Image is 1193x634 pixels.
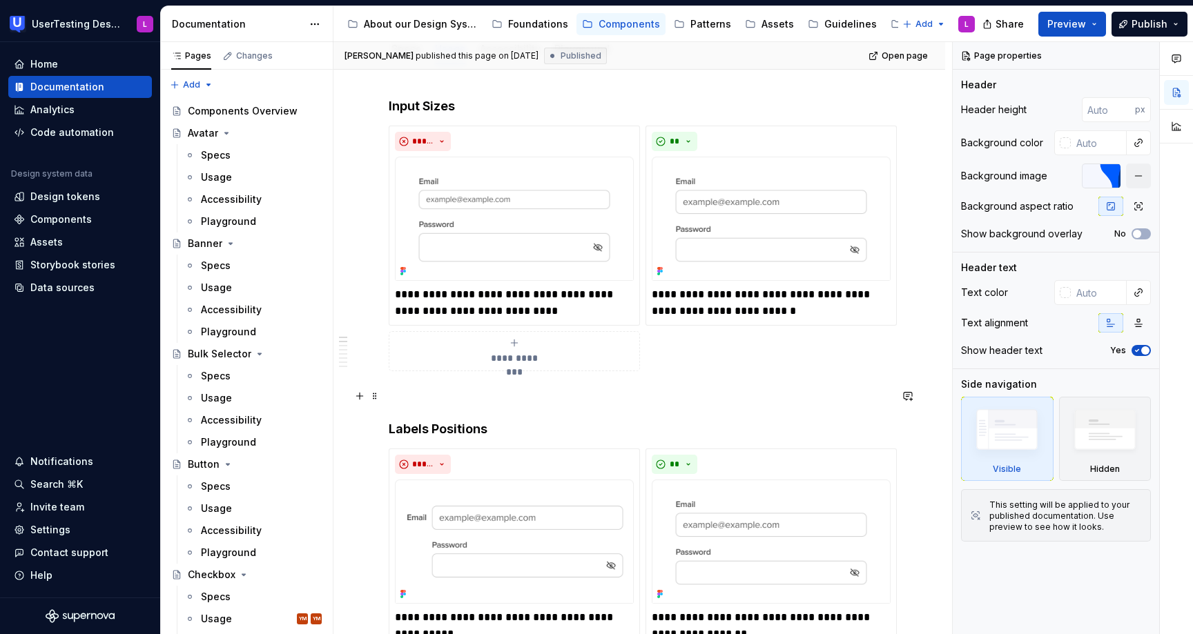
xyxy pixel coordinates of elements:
a: Bulk Selector [166,343,327,365]
a: Specs [179,365,327,387]
span: Add [183,79,200,90]
div: Storybook stories [30,258,115,272]
div: Button [188,457,220,471]
div: Specs [201,369,231,383]
span: Preview [1047,17,1086,31]
a: Assets [739,13,799,35]
a: Specs [179,255,327,277]
button: Add [166,75,217,95]
div: Search ⌘K [30,477,83,491]
div: Specs [201,259,231,273]
div: Text color [961,286,1008,299]
label: No [1114,228,1126,239]
a: Documentation [8,76,152,98]
span: Published [561,50,601,61]
input: Auto [1082,97,1135,122]
div: Usage [201,612,232,626]
div: Specs [201,479,231,493]
div: Specs [201,148,231,162]
div: Side navigation [961,377,1037,391]
div: Guidelines [824,17,877,31]
div: Playground [201,546,256,559]
a: Analytics [8,99,152,121]
div: UserTesting Design System [32,17,120,31]
div: Help [30,568,52,582]
div: Usage [201,281,232,295]
div: YM [299,612,307,626]
div: Banner [188,237,222,250]
div: Components [30,212,92,226]
a: UsageYMYM [179,608,327,630]
div: Playground [201,325,256,339]
div: Usage [201,391,232,405]
div: Specs [201,590,231,604]
div: Playground [201,435,256,449]
div: Assets [762,17,794,31]
div: Bulk Selector [188,347,251,361]
div: Documentation [172,17,302,31]
div: This setting will be applied to your published documentation. Use preview to see how it looks. [989,499,1142,533]
div: Changes [236,50,273,61]
div: L [964,19,969,30]
div: Usage [201,170,232,184]
a: Components Overview [166,100,327,122]
a: Specs [179,586,327,608]
a: Guidelines [802,13,882,35]
div: Components [599,17,660,31]
button: UserTesting Design SystemL [3,9,157,39]
div: Home [30,57,58,71]
a: Usage [179,387,327,409]
button: Search ⌘K [8,473,152,495]
img: 21afaa0d-7a85-4b02-91b0-a8da53b25180.png [652,157,891,281]
button: Help [8,564,152,586]
a: Home [8,53,152,75]
h4: Labels Positions [389,421,890,437]
a: Design tokens [8,186,152,208]
div: Design tokens [30,190,100,204]
label: Yes [1110,345,1126,356]
div: Visible [993,464,1021,475]
div: YM [313,612,320,626]
a: Data sources [8,277,152,299]
a: Components [576,13,666,35]
a: Storybook stories [8,254,152,276]
div: Checkbox [188,568,235,582]
div: Background color [961,136,1043,150]
a: Playground [179,210,327,232]
div: Visible [961,397,1054,481]
img: 35edf3d2-06e1-44e3-93c0-696a75dfd2b6.png [395,479,634,604]
div: Code automation [30,126,114,139]
a: Accessibility [179,299,327,321]
a: Specs [179,475,327,497]
strong: Input Sizes [389,99,455,113]
a: About our Design System [342,13,483,35]
div: Header [961,78,996,92]
a: Checkbox [166,564,327,586]
a: Open page [864,46,934,66]
a: Avatar [166,122,327,144]
div: Usage [201,502,232,515]
div: Design system data [11,168,93,179]
div: Settings [30,523,70,537]
button: Preview [1038,12,1106,37]
a: Button [166,453,327,475]
a: Code automation [8,121,152,143]
svg: Supernova Logo [46,609,115,623]
div: Documentation [30,80,104,94]
span: Add [915,19,933,30]
button: Contact support [8,542,152,564]
div: Header height [961,103,1027,117]
a: Usage [179,497,327,519]
p: px [1135,104,1145,115]
a: Invite team [8,496,152,518]
img: 5a61cede-5cfd-449c-ad24-73626c8e34f1.png [652,479,891,604]
div: Avatar [188,126,218,140]
a: Components [8,208,152,230]
div: Invite team [30,500,84,514]
span: [PERSON_NAME] [345,50,414,61]
span: Share [996,17,1024,31]
a: Playground [179,542,327,564]
button: Add [898,14,950,34]
div: Page tree [342,10,895,38]
div: Background image [961,169,1047,183]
